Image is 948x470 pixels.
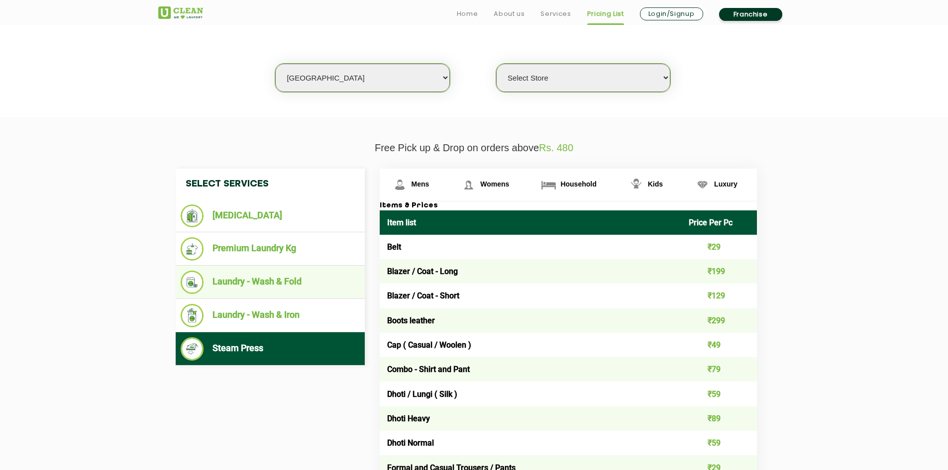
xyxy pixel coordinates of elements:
[181,204,360,227] li: [MEDICAL_DATA]
[380,283,682,308] td: Blazer / Coat - Short
[681,333,757,357] td: ₹49
[181,271,204,294] img: Laundry - Wash & Fold
[628,176,645,193] img: Kids
[380,210,682,235] th: Item list
[681,308,757,333] td: ₹299
[480,180,509,188] span: Womens
[380,201,757,210] h3: Items & Prices
[681,259,757,283] td: ₹199
[539,142,573,153] span: Rs. 480
[587,8,624,20] a: Pricing List
[380,431,682,455] td: Dhoti Normal
[380,259,682,283] td: Blazer / Coat - Long
[681,357,757,381] td: ₹79
[681,381,757,406] td: ₹59
[158,142,790,154] p: Free Pick up & Drop on orders above
[719,8,782,21] a: Franchise
[560,180,596,188] span: Household
[181,304,204,327] img: Laundry - Wash & Iron
[648,180,663,188] span: Kids
[380,357,682,381] td: Combo - Shirt and Pant
[681,210,757,235] th: Price Per Pc
[380,333,682,357] td: Cap ( Casual / Woolen )
[380,308,682,333] td: Boots leather
[540,176,557,193] img: Household
[681,283,757,308] td: ₹129
[176,169,365,199] h4: Select Services
[457,8,478,20] a: Home
[460,176,477,193] img: Womens
[412,180,429,188] span: Mens
[380,381,682,406] td: Dhoti / Lungi ( Silk )
[540,8,571,20] a: Services
[380,235,682,259] td: Belt
[681,431,757,455] td: ₹59
[158,6,203,19] img: UClean Laundry and Dry Cleaning
[714,180,737,188] span: Luxury
[494,8,525,20] a: About us
[181,271,360,294] li: Laundry - Wash & Fold
[681,406,757,431] td: ₹89
[694,176,711,193] img: Luxury
[640,7,703,20] a: Login/Signup
[391,176,409,193] img: Mens
[181,237,204,261] img: Premium Laundry Kg
[380,406,682,431] td: Dhoti Heavy
[181,204,204,227] img: Dry Cleaning
[181,337,360,361] li: Steam Press
[181,237,360,261] li: Premium Laundry Kg
[181,304,360,327] li: Laundry - Wash & Iron
[181,337,204,361] img: Steam Press
[681,235,757,259] td: ₹29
